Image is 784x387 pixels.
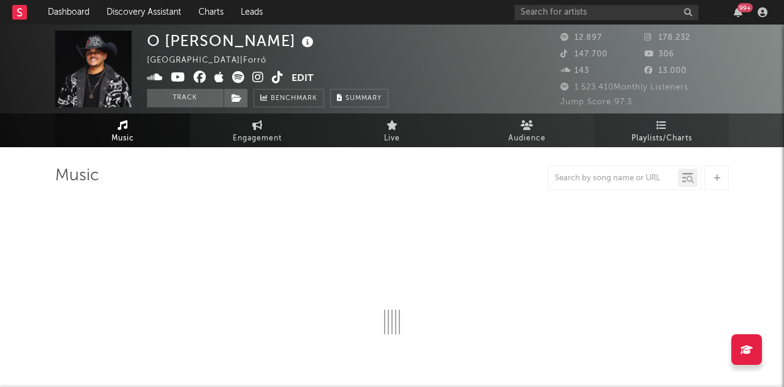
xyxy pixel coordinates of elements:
span: Live [384,131,400,146]
a: Live [325,113,459,147]
span: Summary [345,95,382,102]
span: Music [111,131,134,146]
button: Track [147,89,224,107]
input: Search for artists [514,5,698,20]
span: 143 [560,67,589,75]
input: Search by song name or URL [549,174,678,183]
span: Audience [508,131,546,146]
a: Music [55,113,190,147]
span: 147.700 [560,50,608,58]
div: O [PERSON_NAME] [147,31,317,51]
div: [GEOGRAPHIC_DATA] | Forró [147,53,281,68]
span: 12.897 [560,34,602,42]
span: Playlists/Charts [631,131,692,146]
a: Audience [459,113,594,147]
a: Engagement [190,113,325,147]
span: Benchmark [271,91,317,106]
div: 99 + [737,3,753,12]
button: Edit [292,71,314,86]
a: Playlists/Charts [594,113,729,147]
span: Jump Score: 97.3 [560,98,632,106]
span: 178.232 [645,34,691,42]
span: 13.000 [645,67,687,75]
span: 1.523.410 Monthly Listeners [560,83,688,91]
span: 306 [645,50,675,58]
button: 99+ [734,7,742,17]
span: Engagement [233,131,282,146]
a: Benchmark [254,89,324,107]
button: Summary [330,89,388,107]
